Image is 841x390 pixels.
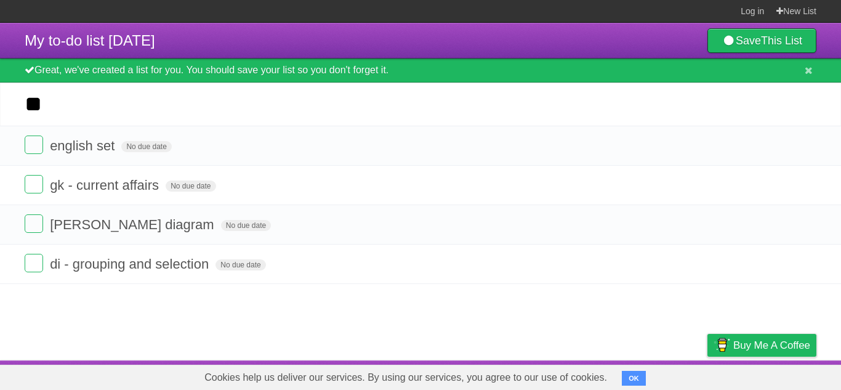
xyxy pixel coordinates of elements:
span: english set [50,138,118,153]
span: gk - current affairs [50,177,162,193]
span: No due date [215,259,265,270]
span: [PERSON_NAME] diagram [50,217,217,232]
a: Developers [584,364,634,387]
span: Cookies help us deliver our services. By using our services, you agree to our use of cookies. [192,365,619,390]
img: Buy me a coffee [714,335,730,355]
button: OK [622,371,646,386]
span: No due date [166,181,215,192]
a: Buy me a coffee [707,334,816,357]
a: SaveThis List [707,28,816,53]
a: Suggest a feature [739,364,816,387]
a: About [544,364,569,387]
b: This List [761,35,802,47]
a: Privacy [691,364,723,387]
label: Done [25,214,43,233]
label: Done [25,175,43,193]
span: No due date [121,141,171,152]
span: Buy me a coffee [733,335,810,356]
span: No due date [221,220,271,231]
label: Done [25,254,43,272]
label: Done [25,136,43,154]
span: My to-do list [DATE] [25,32,155,49]
a: Terms [650,364,677,387]
span: di - grouping and selection [50,256,212,272]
